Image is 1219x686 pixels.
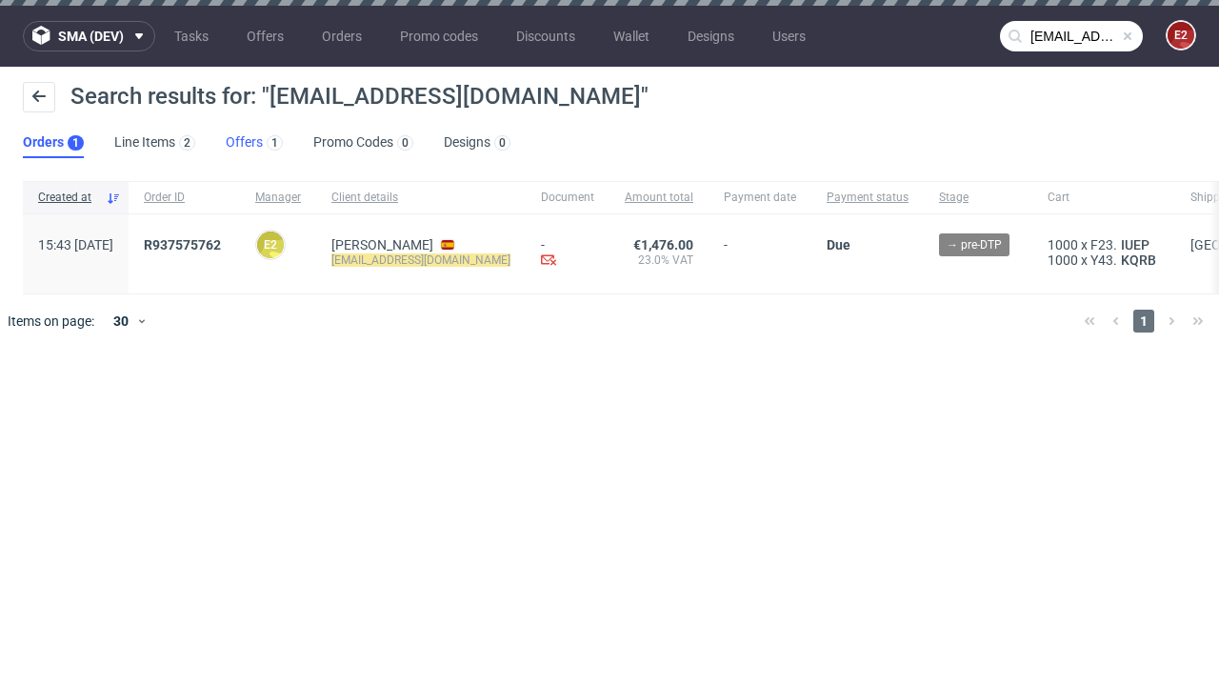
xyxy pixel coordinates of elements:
a: Orders1 [23,128,84,158]
a: [PERSON_NAME] [331,237,433,252]
a: R937575762 [144,237,225,252]
span: €1,476.00 [633,237,693,252]
figcaption: e2 [1168,22,1194,49]
div: x [1048,252,1160,268]
a: Designs [676,21,746,51]
span: Order ID [144,190,225,206]
a: Line Items2 [114,128,195,158]
div: 1 [72,136,79,150]
div: 0 [402,136,409,150]
a: Promo codes [389,21,490,51]
span: - [724,237,796,271]
a: Orders [310,21,373,51]
span: Payment status [827,190,909,206]
div: 0 [499,136,506,150]
span: Due [827,237,850,252]
span: R937575762 [144,237,221,252]
span: 23.0% VAT [625,252,693,268]
span: F23. [1090,237,1117,252]
a: IUEP [1117,237,1153,252]
a: Promo Codes0 [313,128,413,158]
span: → pre-DTP [947,236,1002,253]
div: - [541,237,594,271]
span: Search results for: "[EMAIL_ADDRESS][DOMAIN_NAME]" [70,83,649,110]
span: Amount total [625,190,693,206]
div: 1 [271,136,278,150]
span: Manager [255,190,301,206]
a: KQRB [1117,252,1160,268]
figcaption: e2 [257,232,284,258]
span: Items on page: [8,312,94,331]
span: Document [541,190,594,206]
mark: [EMAIL_ADDRESS][DOMAIN_NAME] [331,253,510,267]
div: x [1048,237,1160,252]
a: Offers [235,21,295,51]
span: Stage [939,190,1017,206]
a: Wallet [602,21,661,51]
span: Cart [1048,190,1160,206]
span: Client details [331,190,510,206]
div: 2 [184,136,190,150]
span: 1000 [1048,252,1078,268]
a: Tasks [163,21,220,51]
span: 1 [1133,310,1154,333]
a: Offers1 [226,128,283,158]
span: sma (dev) [58,30,124,43]
span: Created at [38,190,98,206]
a: Users [761,21,817,51]
span: Payment date [724,190,796,206]
div: 30 [102,308,136,334]
span: 15:43 [DATE] [38,237,113,252]
span: 1000 [1048,237,1078,252]
a: Discounts [505,21,587,51]
button: sma (dev) [23,21,155,51]
span: Y43. [1090,252,1117,268]
a: Designs0 [444,128,510,158]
